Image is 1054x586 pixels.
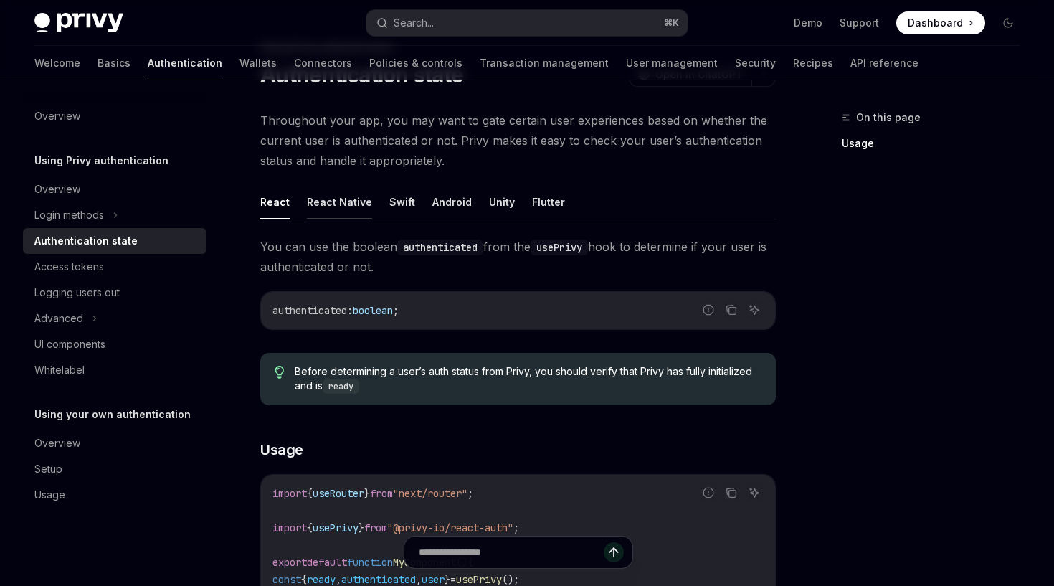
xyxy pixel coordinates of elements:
div: Login methods [34,207,104,224]
span: Throughout your app, you may want to gate certain user experiences based on whether the current u... [260,110,776,171]
button: Unity [489,185,515,219]
a: Dashboard [896,11,985,34]
span: boolean [353,304,393,317]
span: "@privy-io/react-auth" [387,521,513,534]
button: Report incorrect code [699,301,718,319]
a: Basics [98,46,130,80]
span: ; [467,487,473,500]
a: UI components [23,331,206,357]
a: Support [840,16,879,30]
button: Swift [389,185,415,219]
a: Access tokens [23,254,206,280]
div: Authentication state [34,232,138,250]
button: Copy the contents from the code block [722,301,741,319]
a: Recipes [793,46,833,80]
a: Usage [842,132,1031,155]
a: Security [735,46,776,80]
span: Before determining a user’s auth status from Privy, you should verify that Privy has fully initia... [295,364,761,394]
div: Advanced [34,310,83,327]
div: Access tokens [34,258,104,275]
h5: Using Privy authentication [34,152,168,169]
a: Demo [794,16,822,30]
button: Flutter [532,185,565,219]
a: Welcome [34,46,80,80]
button: Report incorrect code [699,483,718,502]
span: from [370,487,393,500]
code: usePrivy [531,240,588,255]
span: authenticated [272,304,347,317]
div: Overview [34,181,80,198]
a: Connectors [294,46,352,80]
span: useRouter [313,487,364,500]
a: Usage [23,482,206,508]
a: Overview [23,430,206,456]
button: Android [432,185,472,219]
span: } [364,487,370,500]
button: Search...⌘K [366,10,687,36]
button: Copy the contents from the code block [722,483,741,502]
button: Ask AI [745,483,764,502]
span: ; [513,521,519,534]
div: UI components [34,336,105,353]
span: ⌘ K [664,17,679,29]
code: ready [323,379,359,394]
a: Wallets [239,46,277,80]
div: Search... [394,14,434,32]
div: Overview [34,108,80,125]
a: Policies & controls [369,46,462,80]
img: dark logo [34,13,123,33]
a: Setup [23,456,206,482]
span: } [359,521,364,534]
span: : [347,304,353,317]
a: Overview [23,176,206,202]
span: import [272,521,307,534]
span: { [307,487,313,500]
span: Dashboard [908,16,963,30]
span: usePrivy [313,521,359,534]
div: Setup [34,460,62,478]
a: API reference [850,46,918,80]
a: Authentication [148,46,222,80]
span: { [307,521,313,534]
div: Logging users out [34,284,120,301]
button: Send message [604,542,624,562]
div: Overview [34,435,80,452]
a: Logging users out [23,280,206,306]
span: "next/router" [393,487,467,500]
button: Toggle dark mode [997,11,1020,34]
span: import [272,487,307,500]
span: from [364,521,387,534]
span: On this page [856,109,921,126]
h5: Using your own authentication [34,406,191,423]
svg: Tip [275,366,285,379]
button: React [260,185,290,219]
a: Transaction management [480,46,609,80]
a: Overview [23,103,206,129]
div: Usage [34,486,65,504]
code: authenticated [397,240,483,255]
div: Whitelabel [34,361,85,379]
button: Ask AI [745,301,764,319]
span: Usage [260,440,303,460]
span: You can use the boolean from the hook to determine if your user is authenticated or not. [260,237,776,277]
button: React Native [307,185,372,219]
a: Authentication state [23,228,206,254]
span: ; [393,304,399,317]
a: Whitelabel [23,357,206,383]
a: User management [626,46,718,80]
